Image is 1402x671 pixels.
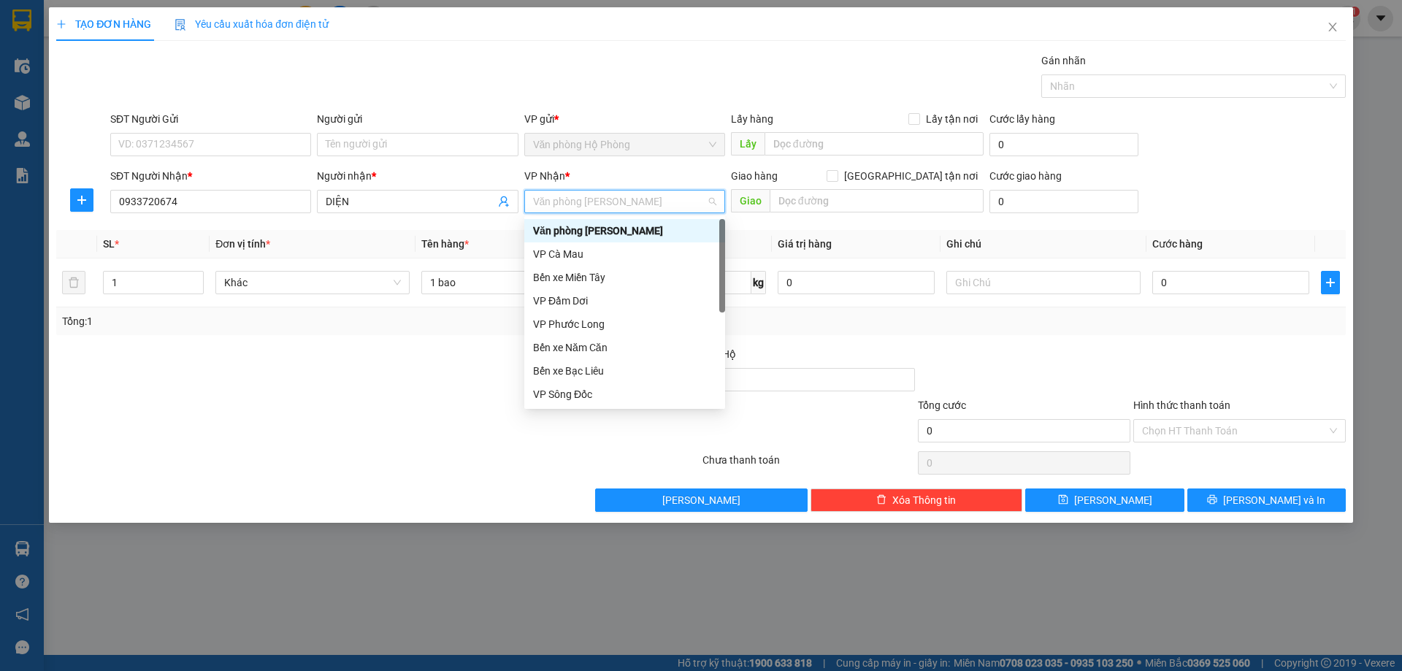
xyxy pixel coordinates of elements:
[731,113,773,125] span: Lấy hàng
[989,133,1138,156] input: Cước lấy hàng
[533,316,716,332] div: VP Phước Long
[103,238,115,250] span: SL
[920,111,984,127] span: Lấy tận nơi
[662,492,740,508] span: [PERSON_NAME]
[1058,494,1068,506] span: save
[1321,271,1340,294] button: plus
[1207,494,1217,506] span: printer
[498,196,510,207] span: user-add
[1025,488,1184,512] button: save[PERSON_NAME]
[71,194,93,206] span: plus
[533,191,716,212] span: Văn phòng Hồ Chí Minh
[701,452,916,478] div: Chưa thanh toán
[533,363,716,379] div: Bến xe Bạc Liêu
[941,230,1146,258] th: Ghi chú
[524,289,725,313] div: VP Đầm Dơi
[989,190,1138,213] input: Cước giao hàng
[175,18,329,30] span: Yêu cầu xuất hóa đơn điện tử
[778,238,832,250] span: Giá trị hàng
[524,313,725,336] div: VP Phước Long
[1041,55,1086,66] label: Gán nhãn
[317,168,518,184] div: Người nhận
[770,189,984,212] input: Dọc đường
[175,19,186,31] img: icon
[62,313,541,329] div: Tổng: 1
[918,399,966,411] span: Tổng cước
[1327,21,1338,33] span: close
[524,170,565,182] span: VP Nhận
[70,188,93,212] button: plus
[702,348,736,360] span: Thu Hộ
[110,111,311,127] div: SĐT Người Gửi
[1223,492,1325,508] span: [PERSON_NAME] và In
[524,359,725,383] div: Bến xe Bạc Liêu
[524,383,725,406] div: VP Sông Đốc
[811,488,1023,512] button: deleteXóa Thông tin
[533,293,716,309] div: VP Đầm Dơi
[533,386,716,402] div: VP Sông Đốc
[56,19,66,29] span: plus
[421,238,469,250] span: Tên hàng
[421,271,616,294] input: VD: Bàn, Ghế
[56,18,151,30] span: TẠO ĐƠN HÀNG
[778,271,935,294] input: 0
[1322,277,1339,288] span: plus
[731,189,770,212] span: Giao
[524,266,725,289] div: Bến xe Miền Tây
[524,336,725,359] div: Bến xe Năm Căn
[765,132,984,156] input: Dọc đường
[892,492,956,508] span: Xóa Thông tin
[989,170,1062,182] label: Cước giao hàng
[524,219,725,242] div: Văn phòng Hồ Chí Minh
[224,272,401,294] span: Khác
[1133,399,1230,411] label: Hình thức thanh toán
[751,271,766,294] span: kg
[731,132,765,156] span: Lấy
[533,223,716,239] div: Văn phòng [PERSON_NAME]
[110,168,311,184] div: SĐT Người Nhận
[731,170,778,182] span: Giao hàng
[533,246,716,262] div: VP Cà Mau
[524,111,725,127] div: VP gửi
[1074,492,1152,508] span: [PERSON_NAME]
[946,271,1141,294] input: Ghi Chú
[317,111,518,127] div: Người gửi
[62,271,85,294] button: delete
[533,134,716,156] span: Văn phòng Hộ Phòng
[1152,238,1203,250] span: Cước hàng
[215,238,270,250] span: Đơn vị tính
[533,269,716,285] div: Bến xe Miền Tây
[838,168,984,184] span: [GEOGRAPHIC_DATA] tận nơi
[1187,488,1346,512] button: printer[PERSON_NAME] và In
[1312,7,1353,48] button: Close
[524,242,725,266] div: VP Cà Mau
[989,113,1055,125] label: Cước lấy hàng
[533,340,716,356] div: Bến xe Năm Căn
[876,494,886,506] span: delete
[595,488,808,512] button: [PERSON_NAME]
